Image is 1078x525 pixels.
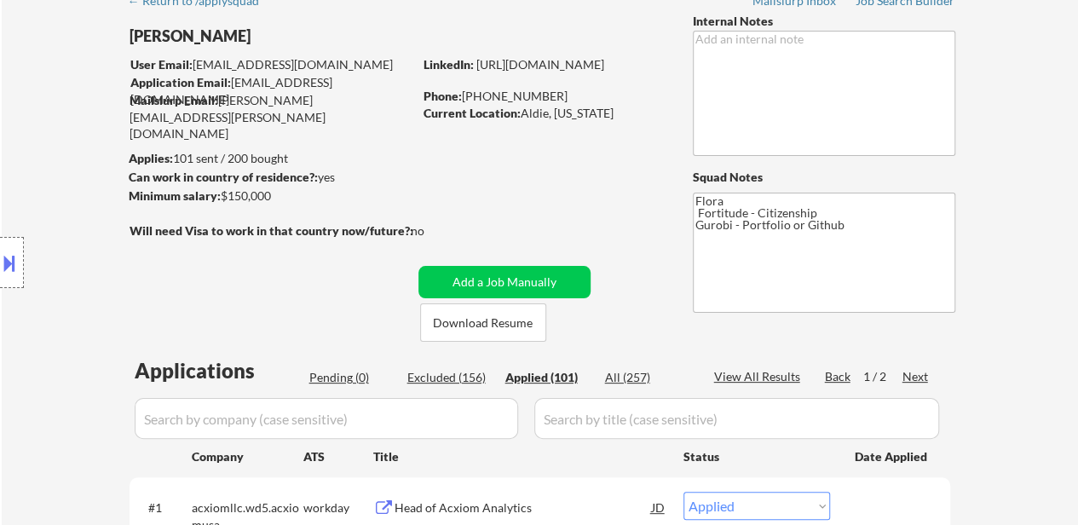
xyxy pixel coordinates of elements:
[303,448,373,465] div: ATS
[130,92,412,142] div: [PERSON_NAME][EMAIL_ADDRESS][PERSON_NAME][DOMAIN_NAME]
[130,75,231,89] strong: Application Email:
[395,499,652,516] div: Head of Acxiom Analytics
[192,448,303,465] div: Company
[424,106,521,120] strong: Current Location:
[424,88,665,105] div: [PHONE_NUMBER]
[855,448,930,465] div: Date Applied
[309,369,395,386] div: Pending (0)
[303,499,373,516] div: workday
[650,492,667,522] div: JD
[130,26,480,47] div: [PERSON_NAME]
[135,398,518,439] input: Search by company (case sensitive)
[683,441,830,471] div: Status
[693,169,955,186] div: Squad Notes
[505,369,591,386] div: Applied (101)
[373,448,667,465] div: Title
[605,369,690,386] div: All (257)
[424,89,462,103] strong: Phone:
[130,56,412,73] div: [EMAIL_ADDRESS][DOMAIN_NAME]
[418,266,591,298] button: Add a Job Manually
[424,57,474,72] strong: LinkedIn:
[148,499,178,516] div: #1
[693,13,955,30] div: Internal Notes
[130,93,218,107] strong: Mailslurp Email:
[424,105,665,122] div: Aldie, [US_STATE]
[825,368,852,385] div: Back
[863,368,902,385] div: 1 / 2
[476,57,604,72] a: [URL][DOMAIN_NAME]
[902,368,930,385] div: Next
[407,369,493,386] div: Excluded (156)
[130,74,412,107] div: [EMAIL_ADDRESS][DOMAIN_NAME]
[714,368,805,385] div: View All Results
[420,303,546,342] button: Download Resume
[130,57,193,72] strong: User Email:
[534,398,939,439] input: Search by title (case sensitive)
[411,222,459,239] div: no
